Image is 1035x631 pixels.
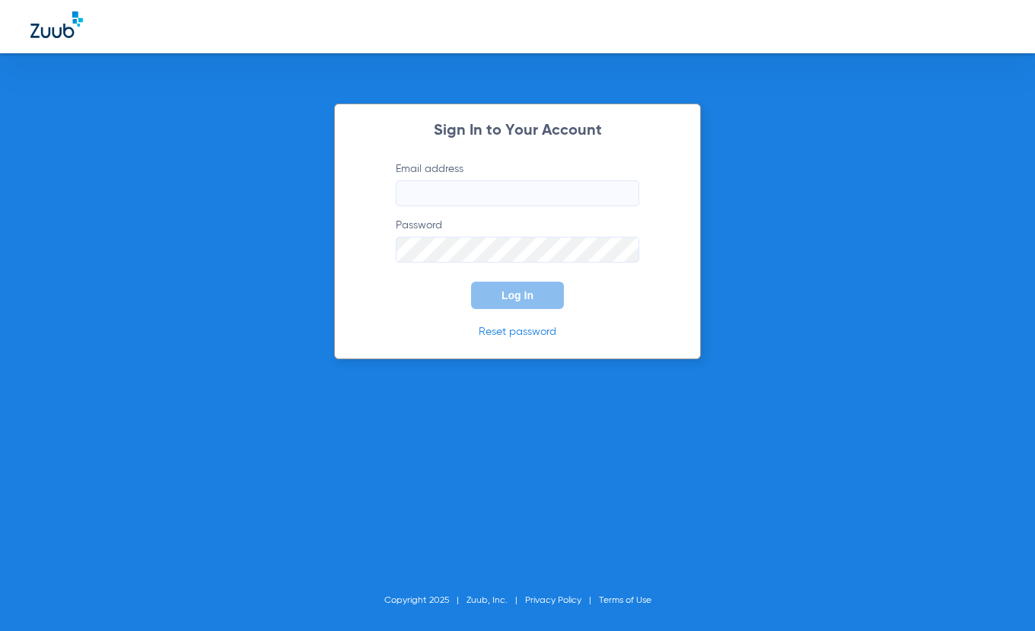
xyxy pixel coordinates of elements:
button: Log In [471,282,564,309]
a: Reset password [479,327,556,337]
h2: Sign In to Your Account [373,123,662,139]
li: Copyright 2025 [384,593,467,608]
input: Email address [396,180,639,206]
li: Zuub, Inc. [467,593,525,608]
label: Password [396,218,639,263]
label: Email address [396,161,639,206]
a: Privacy Policy [525,596,581,605]
a: Terms of Use [599,596,651,605]
span: Log In [502,289,533,301]
img: Zuub Logo [30,11,83,38]
input: Password [396,237,639,263]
